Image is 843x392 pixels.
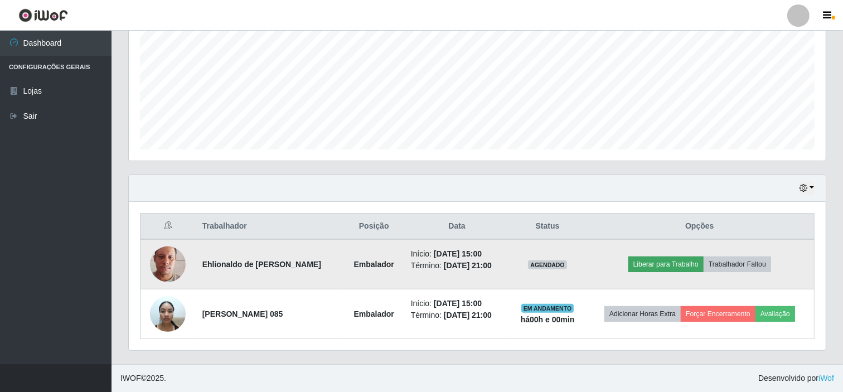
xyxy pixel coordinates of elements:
span: EM ANDAMENTO [521,304,574,313]
button: Adicionar Horas Extra [604,306,681,322]
img: 1738618961807.jpeg [150,290,186,337]
th: Status [510,214,585,240]
time: [DATE] 15:00 [434,249,482,258]
strong: [PERSON_NAME] 085 [202,309,283,318]
button: Forçar Encerramento [681,306,755,322]
time: [DATE] 21:00 [444,311,492,320]
li: Término: [411,309,503,321]
li: Início: [411,298,503,309]
th: Opções [585,214,815,240]
time: [DATE] 15:00 [434,299,482,308]
span: IWOF [120,374,141,383]
img: CoreUI Logo [18,8,68,22]
strong: Embalador [354,309,394,318]
img: 1675087680149.jpeg [150,233,186,296]
span: Desenvolvido por [758,372,834,384]
button: Trabalhador Faltou [704,257,771,272]
time: [DATE] 21:00 [444,261,492,270]
span: © 2025 . [120,372,166,384]
li: Término: [411,260,503,272]
strong: Embalador [354,260,394,269]
strong: Ehlionaldo de [PERSON_NAME] [202,260,321,269]
li: Início: [411,248,503,260]
th: Data [404,214,510,240]
th: Trabalhador [196,214,344,240]
button: Avaliação [755,306,795,322]
th: Posição [344,214,404,240]
strong: há 00 h e 00 min [521,315,575,324]
button: Liberar para Trabalho [628,257,704,272]
a: iWof [818,374,834,383]
span: AGENDADO [528,260,567,269]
